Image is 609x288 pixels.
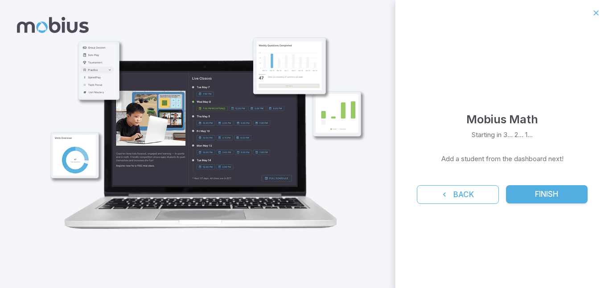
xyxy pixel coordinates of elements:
p: Add a student from the dashboard next! [441,154,564,164]
button: Back [417,185,499,204]
p: Starting in 3... 2... 1... [472,130,533,140]
img: parent_6-illustration [33,28,376,256]
button: Finish [506,185,588,204]
h4: Mobius Math [466,110,538,128]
